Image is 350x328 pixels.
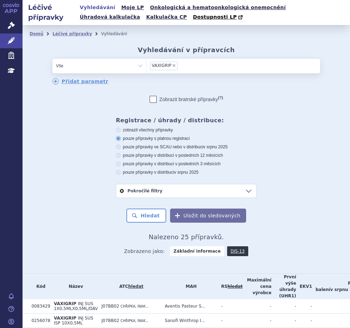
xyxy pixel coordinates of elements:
h2: Vyhledávání v přípravcích [138,46,235,54]
a: Pokročilé filtry [116,184,256,198]
a: Vyhledávání [78,3,118,12]
th: EKV1 [296,274,312,299]
td: Sanofi Winthrop I... [161,314,218,328]
td: Aventis Pasteur S... [161,299,218,314]
span: Nalezeno 25 přípravků. [149,233,224,241]
label: pouze přípravky ve SCAU nebo v distribuci [116,144,257,150]
a: DIS-13 [227,246,248,256]
th: První výše úhrady (UHR1) [271,274,296,299]
a: Dostupnosti LP [191,12,246,22]
td: 0256078 [28,314,50,328]
span: INJ SUS ISP 10X0,5ML [54,316,93,326]
label: pouze přípravky v distribuci [116,169,257,175]
label: pouze přípravky v distribuci v posledních 3 měsících [116,161,257,167]
td: - [218,314,243,328]
abbr: (?) [218,95,223,100]
a: hledat [128,284,143,289]
button: Uložit do sledovaných [170,209,246,223]
span: VAXIGRIP [54,316,76,321]
th: Maximální cena výrobce [243,274,271,299]
a: Úhradová kalkulačka [78,12,143,22]
label: pouze přípravky s platnou registrací [116,136,257,141]
td: - [296,299,312,314]
span: CHŘIPKA, INAK... [120,304,149,308]
strong: Základní informace [170,246,224,256]
td: - [243,314,271,328]
th: Kód [28,274,50,299]
label: zobrazit všechny přípravky [116,127,257,133]
span: VAXIGRIP [152,63,171,68]
span: v srpnu 2025 [203,144,227,149]
span: INJ SUS 1X0,5MLX0,5ML/DÁV [54,301,98,311]
td: - [218,299,243,314]
li: Vyhledávání [101,29,136,39]
span: VAXIGRIP [54,301,76,306]
a: Léčivé přípravky [52,31,92,36]
span: CHŘIPKA, INAK... [120,319,149,323]
span: J07BB02 [101,318,119,323]
th: MAH [161,274,218,299]
h3: Registrace / úhrady / distribuce: [116,117,257,124]
a: Přidat parametr [52,78,108,85]
a: Onkologická a hematoonkologická onemocnění [148,3,288,12]
td: - [296,314,312,328]
span: Zobrazeno jako: [124,246,165,256]
a: Domů [30,31,43,36]
td: 0083429 [28,299,50,314]
th: RS [218,274,243,299]
td: - [243,299,271,314]
td: - [271,314,296,328]
th: ATC [98,274,161,299]
span: Dostupnosti LP [193,14,237,20]
td: - [271,299,296,314]
a: vyhledávání neobsahuje žádnou platnou referenční skupinu [227,284,243,289]
del: hledat [227,284,243,289]
label: pouze přípravky v distribuci v posledních 12 měsících [116,153,257,158]
button: Hledat [126,209,166,223]
span: × [172,63,176,68]
span: v srpnu 2025 [174,170,198,175]
a: Moje LP [119,3,146,12]
h2: Léčivé přípravky [23,2,78,22]
span: J07BB02 [101,304,119,309]
th: Název [50,274,98,299]
label: Zobrazit bratrské přípravky [150,96,223,103]
a: Kalkulačka CP [144,12,189,22]
input: VAXIGRIP [179,62,182,69]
